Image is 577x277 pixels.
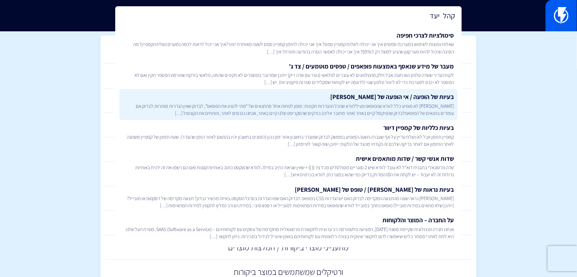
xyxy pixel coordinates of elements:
[119,120,457,151] a: בעיות כלליות של קמפיין דיוורקמפיין תוזמן אבל לא נשלח עדיין על אף שעברה השעה המופיע בממשק לבדוק שמ...
[115,6,461,25] input: חיפוש מהיר...
[123,164,454,178] span: שדה פרסונאלי בתבנית דוא”ל לא עובד לוודא שיש 2 סוגריים מסולסלים מכל צד {{ }} + שאין שגיאת כתיב במי...
[119,28,457,58] a: סימולציות לצרכי חפיפהשאלות נפוצות לשימוש במערכת סמסים איך אני יכולה לשלוח קמפיין סמס? איך אני יכו...
[119,58,457,89] a: מעבר של מידע שנאסף באמצעות פופאפים / טפסים מוטמעים / צד ג’לקוח הגדיר ששדה טלפון הוא חובה אבל חלק ...
[105,235,472,260] a: מתענייני מוצרי ביקורות / המלצות מוצרים
[105,64,472,89] a: הרשמות בוטים בשופיפיי – איך חוסמים זאת בקלות
[105,162,472,186] a: הבדל [PERSON_NAME] חשבון ערוצים לרשימות
[105,89,472,113] a: לגבי הסנכרון הסרות בשופיפיי – הסרה דו כיוונית שופיפיי – הסרות שופיפיי
[123,133,454,147] span: קמפיין תוזמן אבל לא נשלח עדיין על אף שעברה השעה המופיע בממשק לבדוק שמוגדר בחשבון אזור זמן נכון (ה...
[105,137,472,162] a: לקוח ב-Shopify שופיפיי לא נוצר בפלאשי אחרי הרשמה לאחר יצירת חשבון / פתיחת חשבון באתר
[123,195,454,209] span: [PERSON_NAME] נראה שונה מהתצוגה המקדימה לבדוק האם יש הגדרות CSS בפופאפ.לבדוק האם שמו הגדרות בסרגל...
[119,151,457,182] a: שדות אנשי קשר / שדות מותאמים אישיתשדה פרסונאלי בתבנית דוא”ל לא עובד לוודא שיש 2 סוגריים מסולסלים ...
[105,113,472,137] a: ביטול שליחת מיילים מתוך שופיפיי
[123,41,454,55] span: שאלות נפוצות לשימוש במערכת סמסים איך אני יכולה לשלוח קמפיין סמס? איך אני יכולה לתזמן קמפיין סמס ל...
[123,102,454,117] span: [PERSON_NAME] לא מופיע כלל לוודא שהפופאפ פעיללוודא שהכל ההגדרות תקינות: סומן לפחות אחד מהתנאים של...
[105,211,472,236] a: צ'קליסט ביקורות
[119,89,457,120] a: בעיות של הופעה / אי הופעה של [PERSON_NAME][PERSON_NAME] לא מופיע כלל לוודא שהפופאפ פעיללוודא שהכל...
[123,226,454,240] span: אנחנו חברה טכנולוגית שקיימת משנת [DATE], המציעה פלטפורמה רב ערוצית לתקשורת פרסונאלית מתקדמת של עס...
[105,40,472,64] a: לינק לשחזור [PERSON_NAME] בשופיפיי לא עובד
[105,186,472,211] a: פלטפורמות [PERSON_NAME] ניתן להטמיע המלצת מוצרים AI וביקורות
[123,71,454,86] span: לקוח הגדיר ששדה טלפון הוא חובה אבל חלק מהטלפונים לא עוברים לפלאשי (נוצר עם שדה ריק) ייתכן שמדובר ...
[119,182,457,213] a: בעיות נראות של [PERSON_NAME] / טופס של [PERSON_NAME][PERSON_NAME] נראה שונה מהתצוגה המקדימה לבדוק...
[119,212,457,243] a: על החברה – המוצר והלקוחותאנחנו חברה טכנולוגית שקיימת משנת [DATE], המציעה פלטפורמה רב ערוצית לתקשו...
